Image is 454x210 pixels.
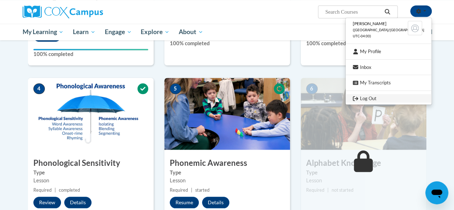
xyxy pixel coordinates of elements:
button: Search [382,8,393,16]
span: About [179,28,203,36]
span: Required [170,187,188,193]
a: Learn [68,24,100,40]
span: not started [332,187,354,193]
span: ([GEOGRAPHIC_DATA]/[GEOGRAPHIC_DATA] UTC-04:00) [353,28,424,38]
button: Resume [170,197,199,208]
span: Explore [141,28,169,36]
span: started [195,187,210,193]
span: | [191,187,192,193]
span: My Learning [22,28,64,36]
a: Engage [100,24,136,40]
span: Learn [73,28,95,36]
label: 100% completed [170,39,285,47]
img: Course Image [301,78,426,150]
h3: Phonemic Awareness [164,158,290,169]
button: Account Settings [410,5,432,17]
a: My Profile [346,47,431,56]
span: Engage [105,28,132,36]
div: Lesson [306,177,421,185]
label: Type [33,169,148,177]
a: My Transcripts [346,78,431,87]
span: Required [306,187,324,193]
span: 4 [33,83,45,94]
a: About [174,24,208,40]
div: Your progress [33,49,148,50]
a: Inbox [346,63,431,72]
img: Course Image [164,78,290,150]
label: Type [170,169,285,177]
a: My Learning [18,24,69,40]
iframe: Button to launch messaging window [425,181,448,204]
span: completed [59,187,80,193]
label: 100% completed [306,39,421,47]
h3: Alphabet Knowledge [301,158,426,169]
label: Type [306,169,421,177]
button: Details [64,197,92,208]
span: | [327,187,329,193]
label: 100% completed [33,50,148,58]
button: Review [33,197,61,208]
div: Lesson [170,177,285,185]
a: Logout [346,94,431,103]
span: | [55,187,56,193]
a: Explore [136,24,174,40]
div: Lesson [33,177,148,185]
h3: Phonological Sensitivity [28,158,154,169]
a: Cox Campus [23,5,152,18]
input: Search Courses [324,8,382,16]
img: Learner Profile Avatar [408,21,422,35]
div: Main menu [17,24,437,40]
img: Cox Campus [23,5,103,18]
img: Course Image [28,78,154,150]
span: Required [33,187,52,193]
span: [PERSON_NAME] [353,21,387,26]
button: Details [202,197,229,208]
span: 5 [170,83,181,94]
span: 6 [306,83,318,94]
